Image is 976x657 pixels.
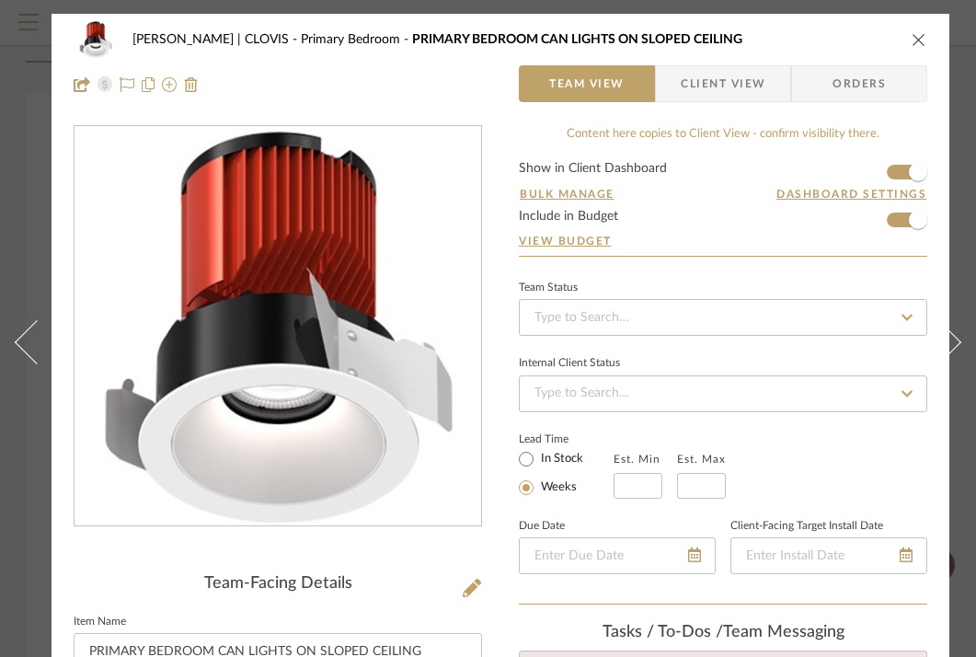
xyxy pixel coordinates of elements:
[812,65,906,102] span: Orders
[519,431,614,447] label: Lead Time
[519,359,620,368] div: Internal Client Status
[412,33,742,46] span: PRIMARY BEDROOM CAN LIGHTS ON SLOPED CEILING
[519,125,927,144] div: Content here copies to Client View - confirm visibility there.
[184,77,199,92] img: Remove from project
[519,522,565,531] label: Due Date
[681,65,765,102] span: Client View
[75,127,481,526] div: 0
[614,453,660,466] label: Est. Min
[519,375,927,412] input: Type to Search…
[911,31,927,48] button: close
[519,299,927,336] input: Type to Search…
[519,186,615,202] button: Bulk Manage
[775,186,927,202] button: Dashboard Settings
[74,21,118,58] img: 52d50b3f-a722-471d-affe-3dab36bf0079_48x40.jpg
[677,453,726,466] label: Est. Max
[519,623,927,643] div: team Messaging
[74,617,126,627] label: Item Name
[537,451,583,467] label: In Stock
[519,283,578,293] div: Team Status
[537,479,577,496] label: Weeks
[730,522,883,531] label: Client-Facing Target Install Date
[74,574,482,594] div: Team-Facing Details
[132,33,301,46] span: [PERSON_NAME] | CLOVIS
[301,33,412,46] span: Primary Bedroom
[519,447,614,499] mat-radio-group: Select item type
[87,127,468,526] img: 52d50b3f-a722-471d-affe-3dab36bf0079_436x436.jpg
[519,234,927,248] a: View Budget
[519,537,716,574] input: Enter Due Date
[730,537,927,574] input: Enter Install Date
[603,624,723,640] span: Tasks / To-Dos /
[549,65,625,102] span: Team View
